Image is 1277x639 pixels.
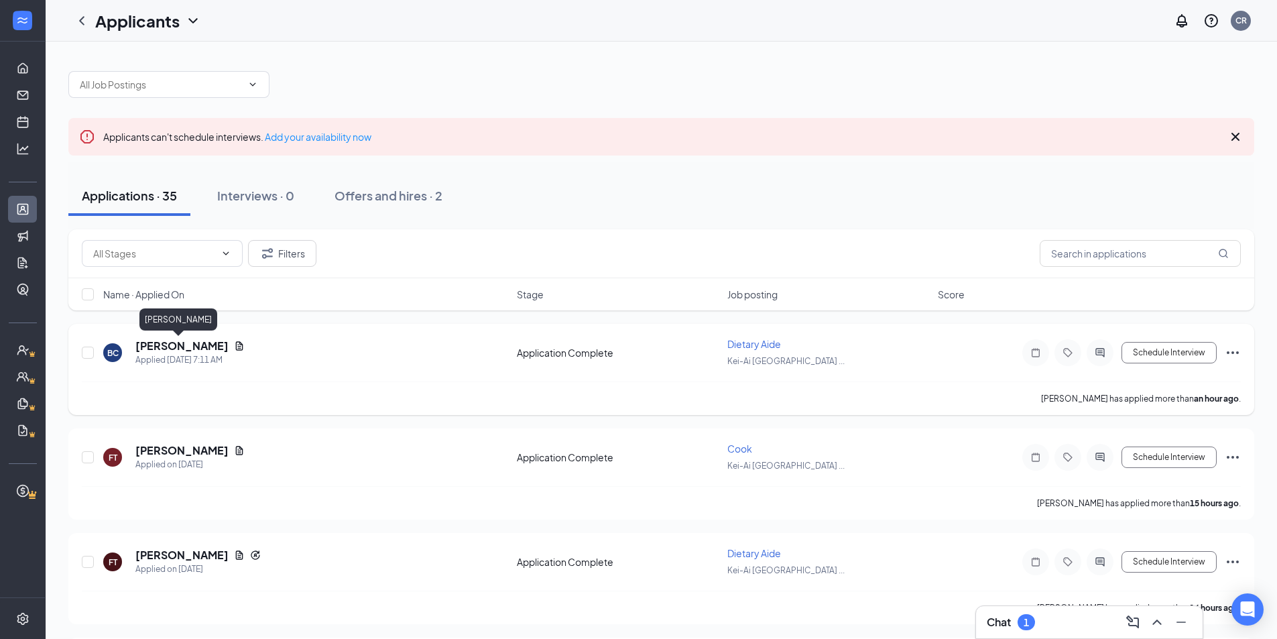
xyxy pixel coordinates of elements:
[1231,593,1264,626] div: Open Intercom Messenger
[265,131,371,143] a: Add your availability now
[1121,342,1217,363] button: Schedule Interview
[1060,452,1076,463] svg: Tag
[135,458,245,471] div: Applied on [DATE]
[107,347,119,359] div: BC
[1121,447,1217,468] button: Schedule Interview
[1037,602,1241,614] p: [PERSON_NAME] has applied more than .
[185,13,201,29] svg: ChevronDown
[1028,557,1044,567] svg: Note
[1041,393,1241,404] p: [PERSON_NAME] has applied more than .
[1203,13,1219,29] svg: QuestionInfo
[135,443,229,458] h5: [PERSON_NAME]
[1060,347,1076,358] svg: Tag
[1227,129,1243,145] svg: Cross
[1125,614,1141,630] svg: ComposeMessage
[259,245,276,262] svg: Filter
[1024,617,1029,628] div: 1
[987,615,1011,630] h3: Chat
[727,547,781,559] span: Dietary Aide
[1235,15,1247,26] div: CR
[727,461,845,471] span: Kei-Ai [GEOGRAPHIC_DATA] ...
[93,246,215,261] input: All Stages
[109,452,117,463] div: FT
[1092,347,1108,358] svg: ActiveChat
[1092,452,1108,463] svg: ActiveChat
[1028,347,1044,358] svg: Note
[1190,603,1239,613] b: 16 hours ago
[139,308,217,331] div: [PERSON_NAME]
[103,131,371,143] span: Applicants can't schedule interviews.
[1173,614,1189,630] svg: Minimize
[727,356,845,366] span: Kei-Ai [GEOGRAPHIC_DATA] ...
[82,187,177,204] div: Applications · 35
[234,341,245,351] svg: Document
[1190,498,1239,508] b: 15 hours ago
[248,240,316,267] button: Filter Filters
[727,565,845,575] span: Kei-Ai [GEOGRAPHIC_DATA] ...
[221,248,231,259] svg: ChevronDown
[135,548,229,563] h5: [PERSON_NAME]
[234,550,245,561] svg: Document
[95,9,180,32] h1: Applicants
[1170,612,1192,633] button: Minimize
[1225,554,1241,570] svg: Ellipses
[234,445,245,456] svg: Document
[135,339,229,353] h5: [PERSON_NAME]
[517,555,719,569] div: Application Complete
[79,129,95,145] svg: Error
[938,288,965,301] span: Score
[727,443,752,455] span: Cook
[103,288,184,301] span: Name · Applied On
[1028,452,1044,463] svg: Note
[517,451,719,464] div: Application Complete
[80,77,242,92] input: All Job Postings
[16,612,29,626] svg: Settings
[135,563,261,576] div: Applied on [DATE]
[1122,612,1144,633] button: ComposeMessage
[16,142,29,156] svg: Analysis
[250,550,261,561] svg: Reapply
[217,187,294,204] div: Interviews · 0
[1225,345,1241,361] svg: Ellipses
[1149,614,1165,630] svg: ChevronUp
[1092,557,1108,567] svg: ActiveChat
[1037,498,1241,509] p: [PERSON_NAME] has applied more than .
[1194,394,1239,404] b: an hour ago
[517,288,544,301] span: Stage
[1060,557,1076,567] svg: Tag
[1146,612,1168,633] button: ChevronUp
[1225,449,1241,465] svg: Ellipses
[247,79,258,90] svg: ChevronDown
[517,346,719,359] div: Application Complete
[1121,551,1217,573] button: Schedule Interview
[1174,13,1190,29] svg: Notifications
[15,13,29,27] svg: WorkstreamLogo
[1040,240,1241,267] input: Search in applications
[727,338,781,350] span: Dietary Aide
[109,557,117,568] div: FT
[135,353,245,367] div: Applied [DATE] 7:11 AM
[727,288,778,301] span: Job posting
[335,187,442,204] div: Offers and hires · 2
[74,13,90,29] svg: ChevronLeft
[1218,248,1229,259] svg: MagnifyingGlass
